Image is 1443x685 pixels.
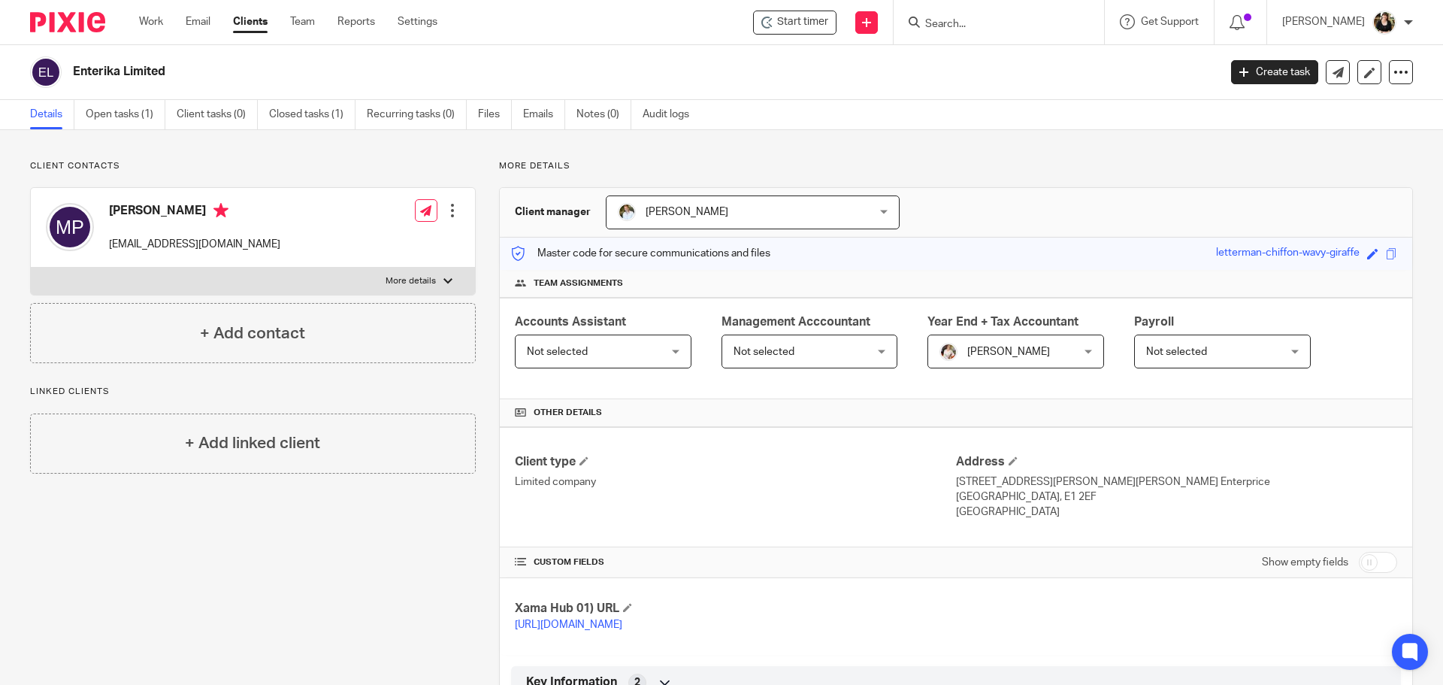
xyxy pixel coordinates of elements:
img: Kayleigh%20Henson.jpeg [939,343,957,361]
a: Work [139,14,163,29]
span: Not selected [734,347,794,357]
p: Limited company [515,474,956,490]
p: [EMAIL_ADDRESS][DOMAIN_NAME] [109,237,280,252]
span: [PERSON_NAME] [967,347,1050,357]
div: letterman-chiffon-wavy-giraffe [1216,245,1360,262]
img: Helen%20Campbell.jpeg [1372,11,1396,35]
a: Settings [398,14,437,29]
p: Master code for secure communications and files [511,246,770,261]
p: Linked clients [30,386,476,398]
h3: Client manager [515,205,591,220]
span: Accounts Assistant [515,316,626,328]
h4: + Add linked client [185,432,320,455]
a: Closed tasks (1) [269,100,355,129]
span: Team assignments [534,277,623,289]
p: [STREET_ADDRESS][PERSON_NAME][PERSON_NAME] Enterprice [956,474,1397,490]
span: Not selected [1146,347,1207,357]
span: Payroll [1134,316,1174,328]
span: Get Support [1141,17,1199,27]
a: Files [478,100,512,129]
img: Pixie [30,12,105,32]
span: Not selected [527,347,588,357]
a: Emails [523,100,565,129]
p: Client contacts [30,160,476,172]
label: Show empty fields [1262,555,1348,570]
i: Primary [213,203,228,218]
img: svg%3E [30,56,62,88]
p: More details [499,160,1413,172]
a: Clients [233,14,268,29]
a: Recurring tasks (0) [367,100,467,129]
span: [PERSON_NAME] [646,207,728,217]
div: Enterika Limited [753,11,836,35]
h4: [PERSON_NAME] [109,203,280,222]
span: Start timer [777,14,828,30]
h4: Xama Hub 01) URL [515,601,956,617]
img: sarah-royle.jpg [618,203,636,221]
p: [GEOGRAPHIC_DATA], E1 2EF [956,490,1397,505]
img: svg%3E [46,203,94,251]
a: Details [30,100,74,129]
p: [GEOGRAPHIC_DATA] [956,505,1397,520]
a: Audit logs [643,100,700,129]
h4: Address [956,454,1397,470]
a: Open tasks (1) [86,100,165,129]
a: Client tasks (0) [177,100,258,129]
span: Management Acccountant [721,316,870,328]
span: Year End + Tax Accountant [927,316,1078,328]
h4: CUSTOM FIELDS [515,556,956,568]
h4: Client type [515,454,956,470]
a: Email [186,14,210,29]
p: [PERSON_NAME] [1282,14,1365,29]
h2: Enterika Limited [73,64,982,80]
a: Reports [337,14,375,29]
span: Other details [534,407,602,419]
a: Notes (0) [576,100,631,129]
p: More details [386,275,436,287]
a: Team [290,14,315,29]
a: Create task [1231,60,1318,84]
input: Search [924,18,1059,32]
a: [URL][DOMAIN_NAME] [515,620,622,630]
h4: + Add contact [200,322,305,345]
